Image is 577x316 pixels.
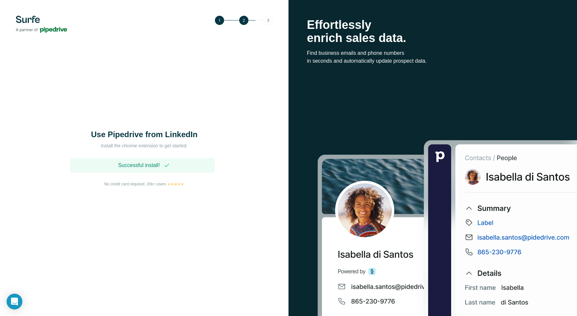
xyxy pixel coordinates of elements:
[118,161,160,169] span: Successful install!
[79,129,210,140] h1: Use Pipedrive from LinkedIn
[215,16,273,25] img: Step 2
[7,294,22,309] div: Open Intercom Messenger
[16,16,67,33] img: Surfe's logo
[307,57,559,65] p: in seconds and automatically update prospect data.
[104,181,166,187] span: No credit card required. 20k+ users
[79,142,210,149] p: Install the chrome extension to get started.
[307,32,559,45] p: enrich sales data.
[307,49,559,57] p: Find business emails and phone numbers
[307,18,559,32] p: Effortlessly
[317,139,577,316] img: Surfe Stock Photo - Selling good vibes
